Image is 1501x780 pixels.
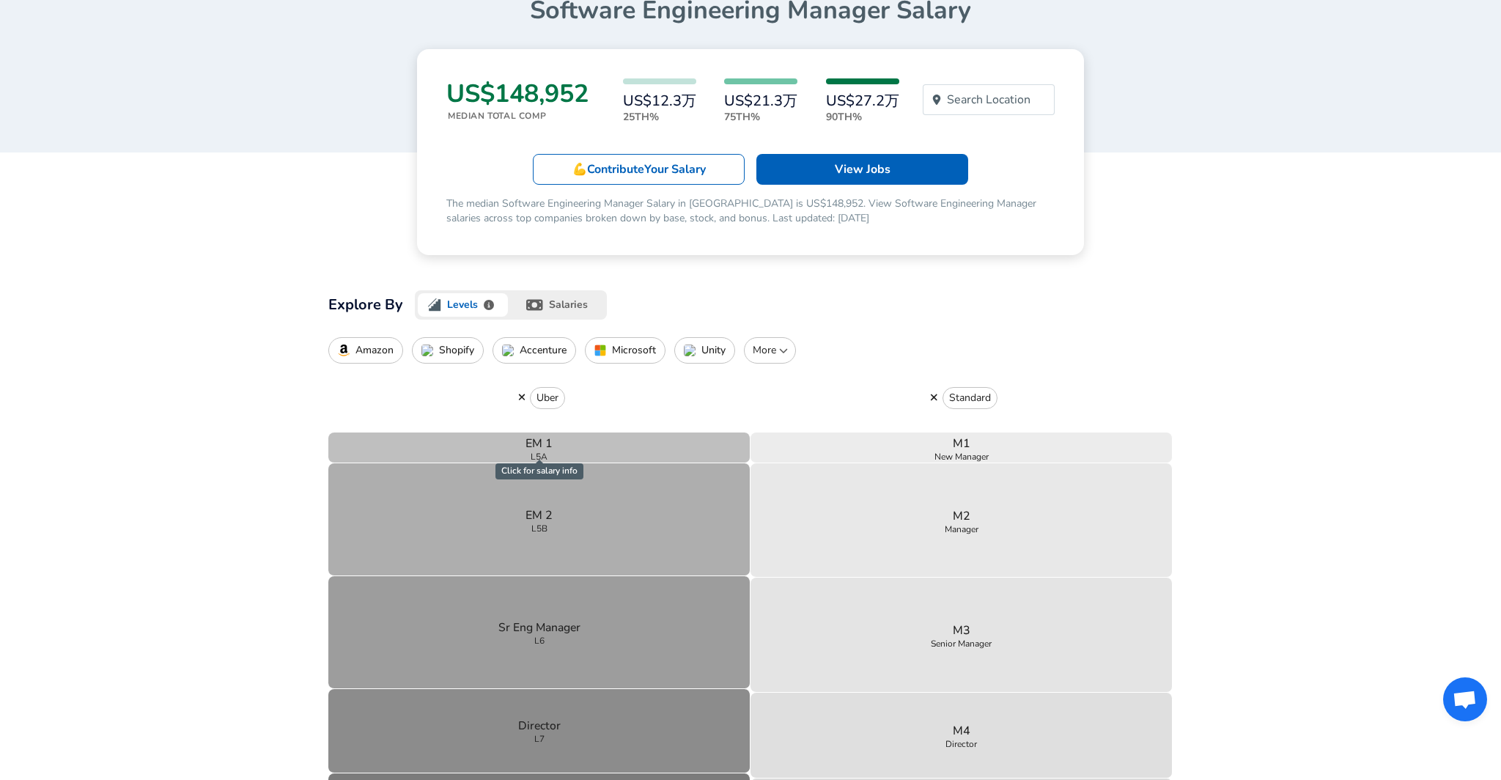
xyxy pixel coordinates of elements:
[536,391,558,405] p: Uber
[724,109,797,125] p: 75th%
[931,639,992,648] span: Senior Manager
[502,345,514,356] img: AccentureIcon
[534,636,545,645] span: L6
[835,161,890,178] p: View Jobs
[412,337,484,364] button: Shopify
[328,433,750,463] button: EM 1L5A
[947,91,1030,108] p: Search Location
[644,161,706,177] span: Your Salary
[750,343,789,358] p: More
[495,463,583,479] span: Click for salary info
[934,452,989,461] span: New Manager
[328,576,750,689] button: Sr Eng ManagerL6
[328,689,750,773] button: DirectorL7
[750,578,1173,692] button: M3Senior Manager
[355,345,394,356] p: Amazon
[530,387,565,409] button: Uber
[953,435,970,452] p: M1
[534,735,545,743] span: L7
[448,109,589,122] p: Median Total Comp
[594,345,606,356] img: MicrosoftIcon
[525,507,553,524] p: EM 2
[949,391,991,405] p: Standard
[531,452,547,461] span: L5A
[674,337,735,364] button: Unity
[612,345,656,356] p: Microsoft
[623,93,696,109] h6: US$12.3万
[953,722,970,740] p: M4
[328,463,750,576] button: EM 2L5B
[533,154,745,185] a: 💪ContributeYour Salary
[446,196,1055,226] p: The median Software Engineering Manager Salary in [GEOGRAPHIC_DATA] is US$148,952. View Software ...
[945,525,978,534] span: Manager
[623,109,696,125] p: 25th%
[724,93,797,109] h6: US$21.3万
[826,109,899,125] p: 90th%
[750,433,1173,463] button: M1New Manager
[328,337,403,364] button: Amazon
[328,293,403,317] h2: Explore By
[684,345,696,356] img: UnityIcon
[446,78,589,109] h3: US$148,952
[493,337,576,364] button: Accenture
[525,435,553,452] p: EM 1
[756,154,968,185] a: View Jobs
[520,345,567,356] p: Accenture
[338,345,350,356] img: AmazonIcon
[585,337,665,364] button: Microsoft
[421,345,433,356] img: ShopifyIcon
[945,740,977,748] span: Director
[439,345,474,356] p: Shopify
[498,619,580,636] p: Sr Eng Manager
[744,337,796,364] button: More
[415,290,511,320] button: levels.fyi logoLevels
[750,693,1173,779] button: M4Director
[953,622,970,639] p: M3
[531,524,547,533] span: L5B
[701,345,726,356] p: Unity
[1443,677,1487,721] div: 开放式聊天
[511,290,607,320] button: salaries
[572,161,706,178] p: 💪 Contribute
[943,387,997,409] button: Standard
[428,298,441,312] img: levels.fyi logo
[826,93,899,109] h6: US$27.2万
[518,718,561,735] p: Director
[750,463,1173,578] button: M2Manager
[953,507,970,525] p: M2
